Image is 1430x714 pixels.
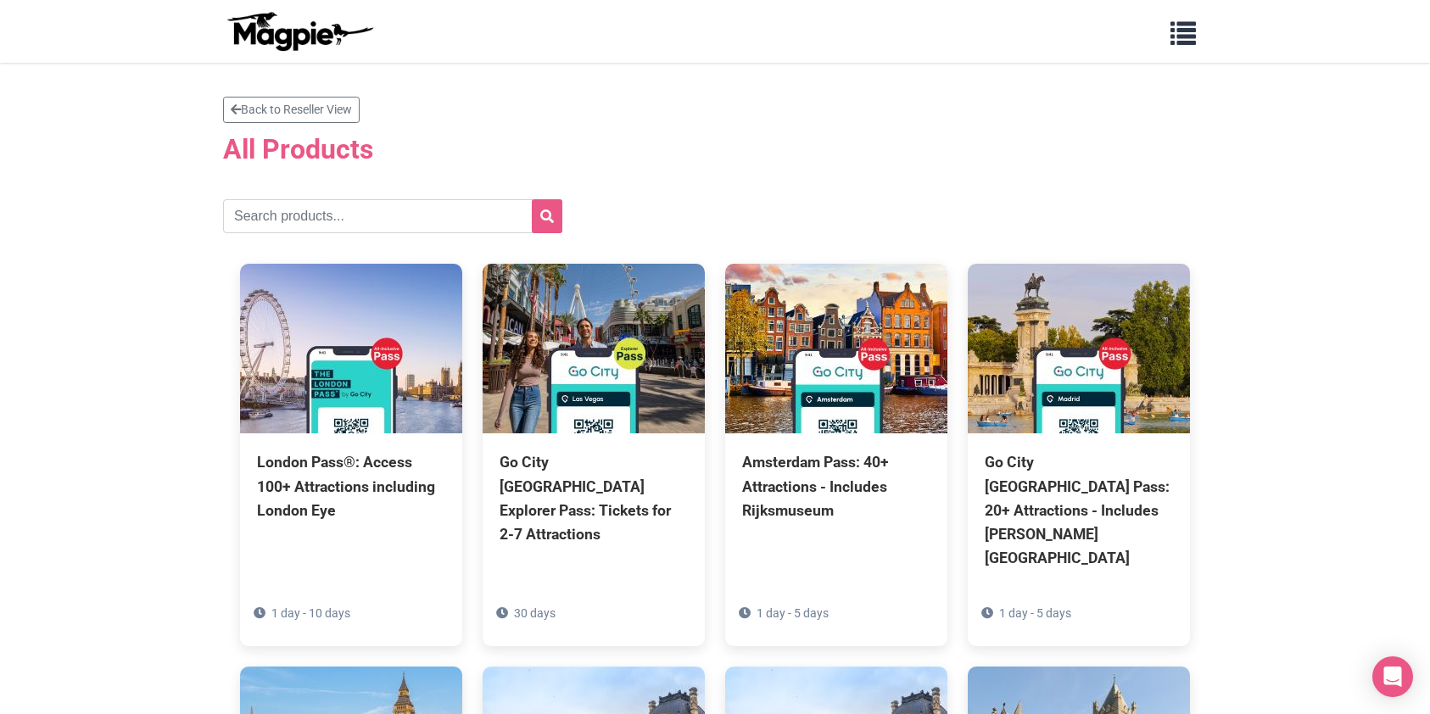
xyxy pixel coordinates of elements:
img: Go City Madrid Pass: 20+ Attractions - Includes Prado Museum [968,264,1190,433]
div: London Pass®: Access 100+ Attractions including London Eye [257,450,445,522]
span: 30 days [514,606,556,620]
a: Amsterdam Pass: 40+ Attractions - Includes Rijksmuseum 1 day - 5 days [725,264,947,598]
a: London Pass®: Access 100+ Attractions including London Eye 1 day - 10 days [240,264,462,598]
img: Amsterdam Pass: 40+ Attractions - Includes Rijksmuseum [725,264,947,433]
a: Back to Reseller View [223,97,360,123]
div: Open Intercom Messenger [1372,656,1413,697]
span: 1 day - 5 days [757,606,829,620]
img: London Pass®: Access 100+ Attractions including London Eye [240,264,462,433]
a: Go City [GEOGRAPHIC_DATA] Pass: 20+ Attractions - Includes [PERSON_NAME][GEOGRAPHIC_DATA] 1 day -... [968,264,1190,646]
img: Go City Las Vegas Explorer Pass: Tickets for 2-7 Attractions [483,264,705,433]
a: Go City [GEOGRAPHIC_DATA] Explorer Pass: Tickets for 2-7 Attractions 30 days [483,264,705,622]
span: 1 day - 10 days [271,606,350,620]
div: Go City [GEOGRAPHIC_DATA] Explorer Pass: Tickets for 2-7 Attractions [500,450,688,546]
div: Go City [GEOGRAPHIC_DATA] Pass: 20+ Attractions - Includes [PERSON_NAME][GEOGRAPHIC_DATA] [985,450,1173,570]
h2: All Products [223,133,1207,165]
div: Amsterdam Pass: 40+ Attractions - Includes Rijksmuseum [742,450,930,522]
img: logo-ab69f6fb50320c5b225c76a69d11143b.png [223,11,376,52]
span: 1 day - 5 days [999,606,1071,620]
input: Search products... [223,199,562,233]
